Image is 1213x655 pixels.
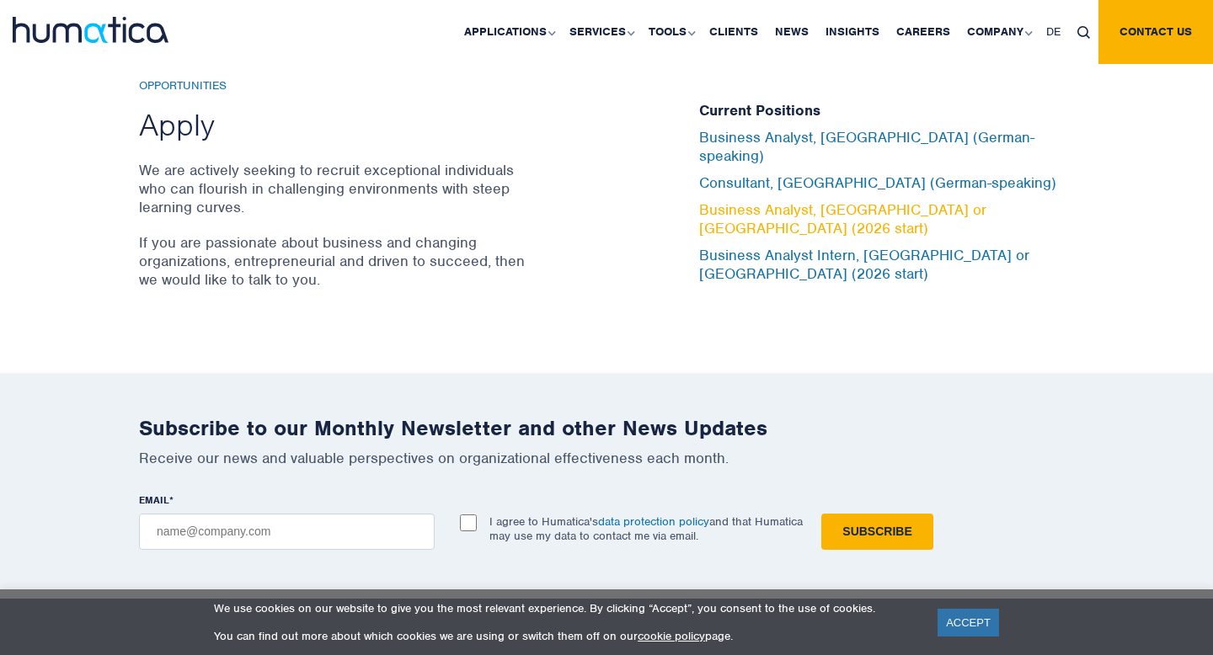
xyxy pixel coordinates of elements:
h2: Apply [139,105,531,144]
p: We are actively seeking to recruit exceptional individuals who can flourish in challenging enviro... [139,161,531,216]
p: If you are passionate about business and changing organizations, entrepreneurial and driven to su... [139,233,531,289]
span: DE [1046,24,1061,39]
a: ACCEPT [938,609,999,636]
input: I agree to Humatica'sdata protection policyand that Humatica may use my data to contact me via em... [460,514,477,531]
h2: Subscribe to our Monthly Newsletter and other News Updates [139,415,1074,441]
input: Subscribe [821,514,932,550]
img: logo [13,17,168,43]
p: I agree to Humatica's and that Humatica may use my data to contact me via email. [489,514,803,543]
a: Consultant, [GEOGRAPHIC_DATA] (German-speaking) [699,173,1056,192]
p: You can find out more about which cookies we are using or switch them off on our page. [214,629,916,643]
p: We use cookies on our website to give you the most relevant experience. By clicking “Accept”, you... [214,601,916,615]
img: search_icon [1077,26,1090,39]
h6: Opportunities [139,79,531,93]
a: data protection policy [598,514,709,529]
a: Business Analyst Intern, [GEOGRAPHIC_DATA] or [GEOGRAPHIC_DATA] (2026 start) [699,246,1029,283]
input: name@company.com [139,514,435,550]
a: Business Analyst, [GEOGRAPHIC_DATA] (German-speaking) [699,128,1034,165]
a: Business Analyst, [GEOGRAPHIC_DATA] or [GEOGRAPHIC_DATA] (2026 start) [699,200,986,237]
a: cookie policy [638,629,705,643]
h5: Current Positions [699,102,1074,120]
span: EMAIL [139,493,169,507]
p: Receive our news and valuable perspectives on organizational effectiveness each month. [139,449,1074,467]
